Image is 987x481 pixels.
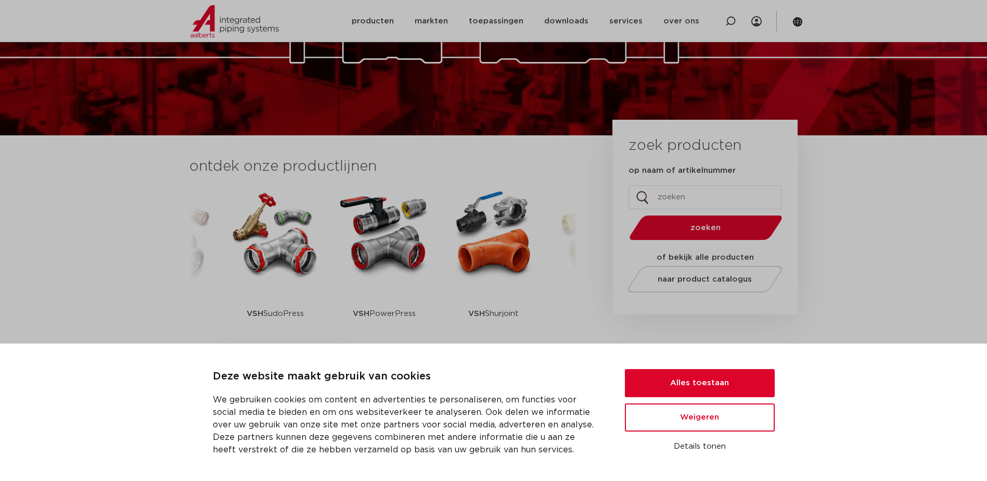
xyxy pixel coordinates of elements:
[625,403,775,432] button: Weigeren
[447,187,541,346] a: VSHShurjoint
[353,281,416,346] p: PowerPress
[625,214,786,241] button: zoeken
[213,394,600,456] p: We gebruiken cookies om content en advertenties te personaliseren, om functies voor social media ...
[468,281,519,346] p: Shurjoint
[189,156,578,177] h3: ontdek onze productlijnen
[353,310,369,318] strong: VSH
[658,275,752,283] span: naar product catalogus
[213,369,600,385] p: Deze website maakt gebruik van cookies
[656,224,755,232] span: zoeken
[247,281,304,346] p: SudoPress
[338,187,431,346] a: VSHPowerPress
[629,166,736,176] label: op naam of artikelnummer
[629,135,741,156] h3: zoek producten
[625,266,785,293] a: naar product catalogus
[657,254,754,261] strong: of bekijk alle producten
[625,438,775,455] button: Details tonen
[247,310,263,318] strong: VSH
[228,187,322,346] a: VSHSudoPress
[625,369,775,397] button: Alles toestaan
[629,185,781,209] input: zoeken
[468,310,485,318] strong: VSH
